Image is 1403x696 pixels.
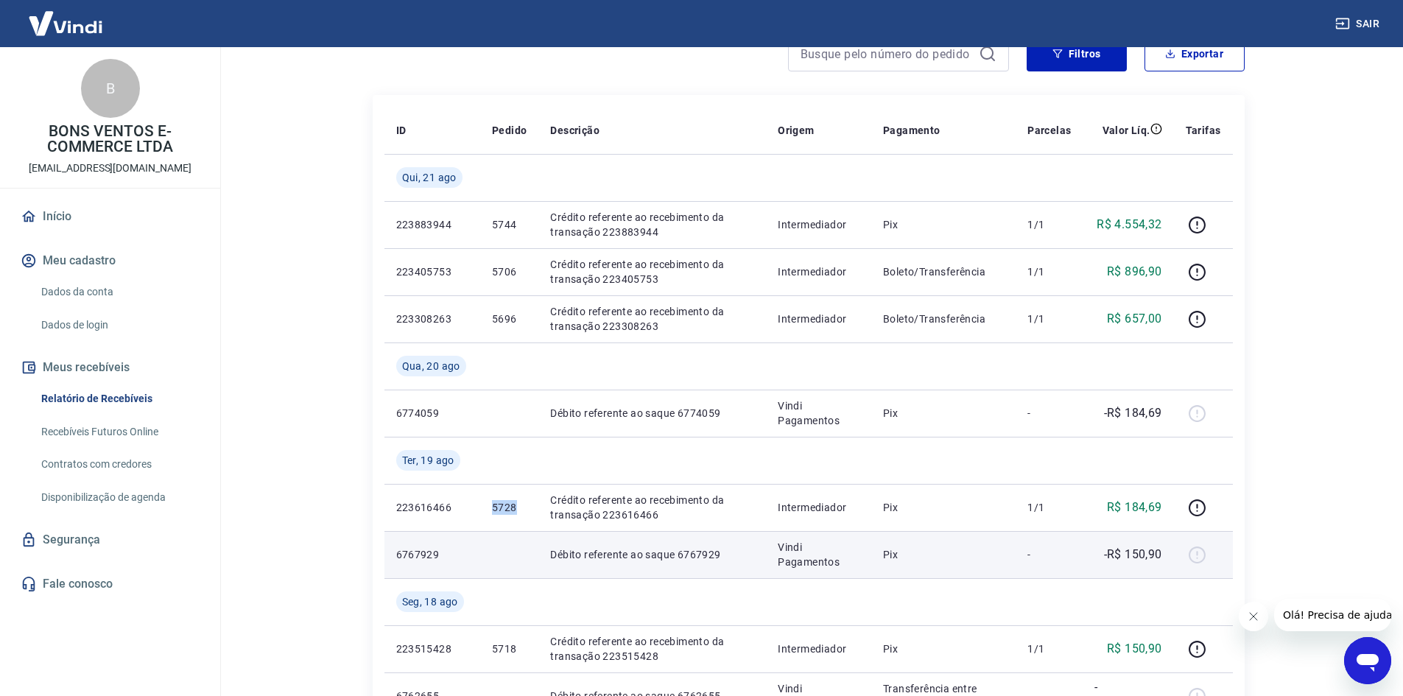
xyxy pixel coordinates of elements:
[778,500,859,515] p: Intermediador
[1107,640,1162,658] p: R$ 150,90
[18,351,203,384] button: Meus recebíveis
[550,493,754,522] p: Crédito referente ao recebimento da transação 223616466
[492,641,527,656] p: 5718
[1027,264,1071,279] p: 1/1
[402,453,454,468] span: Ter, 19 ago
[18,568,203,600] a: Fale conosco
[1144,36,1245,71] button: Exportar
[550,634,754,664] p: Crédito referente ao recebimento da transação 223515428
[396,641,468,656] p: 223515428
[396,500,468,515] p: 223616466
[1104,546,1162,563] p: -R$ 150,90
[1274,599,1391,631] iframe: Mensagem da empresa
[883,406,1004,421] p: Pix
[492,123,527,138] p: Pedido
[1103,123,1150,138] p: Valor Líq.
[550,304,754,334] p: Crédito referente ao recebimento da transação 223308263
[1027,36,1127,71] button: Filtros
[35,482,203,513] a: Disponibilização de agenda
[883,217,1004,232] p: Pix
[396,547,468,562] p: 6767929
[35,417,203,447] a: Recebíveis Futuros Online
[402,594,458,609] span: Seg, 18 ago
[396,312,468,326] p: 223308263
[1027,406,1071,421] p: -
[883,312,1004,326] p: Boleto/Transferência
[550,123,599,138] p: Descrição
[81,59,140,118] div: B
[1027,217,1071,232] p: 1/1
[550,406,754,421] p: Débito referente ao saque 6774059
[1027,312,1071,326] p: 1/1
[883,264,1004,279] p: Boleto/Transferência
[1027,123,1071,138] p: Parcelas
[883,547,1004,562] p: Pix
[1027,641,1071,656] p: 1/1
[18,524,203,556] a: Segurança
[550,547,754,562] p: Débito referente ao saque 6767929
[18,245,203,277] button: Meu cadastro
[29,161,191,176] p: [EMAIL_ADDRESS][DOMAIN_NAME]
[1239,602,1268,631] iframe: Fechar mensagem
[1027,547,1071,562] p: -
[778,398,859,428] p: Vindi Pagamentos
[1107,310,1162,328] p: R$ 657,00
[35,384,203,414] a: Relatório de Recebíveis
[778,264,859,279] p: Intermediador
[396,406,468,421] p: 6774059
[35,449,203,479] a: Contratos com credores
[396,123,407,138] p: ID
[1097,216,1161,233] p: R$ 4.554,32
[492,217,527,232] p: 5744
[492,264,527,279] p: 5706
[550,257,754,287] p: Crédito referente ao recebimento da transação 223405753
[18,1,113,46] img: Vindi
[492,500,527,515] p: 5728
[550,210,754,239] p: Crédito referente ao recebimento da transação 223883944
[402,359,460,373] span: Qua, 20 ago
[1344,637,1391,684] iframe: Botão para abrir a janela de mensagens
[778,641,859,656] p: Intermediador
[1107,499,1162,516] p: R$ 184,69
[801,43,973,65] input: Busque pelo número do pedido
[396,264,468,279] p: 223405753
[12,124,208,155] p: BONS VENTOS E-COMMERCE LTDA
[1027,500,1071,515] p: 1/1
[778,123,814,138] p: Origem
[396,217,468,232] p: 223883944
[402,170,457,185] span: Qui, 21 ago
[9,10,124,22] span: Olá! Precisa de ajuda?
[1107,263,1162,281] p: R$ 896,90
[1186,123,1221,138] p: Tarifas
[35,310,203,340] a: Dados de login
[778,540,859,569] p: Vindi Pagamentos
[778,312,859,326] p: Intermediador
[778,217,859,232] p: Intermediador
[1104,404,1162,422] p: -R$ 184,69
[883,641,1004,656] p: Pix
[492,312,527,326] p: 5696
[35,277,203,307] a: Dados da conta
[18,200,203,233] a: Início
[883,500,1004,515] p: Pix
[883,123,940,138] p: Pagamento
[1332,10,1385,38] button: Sair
